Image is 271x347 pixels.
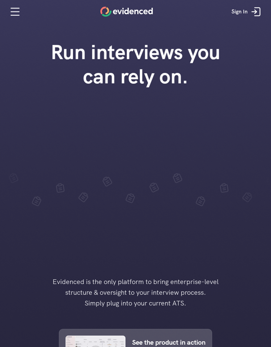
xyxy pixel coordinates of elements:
h4: Evidenced is the only platform to bring enterprise-level structure & oversight to your interview ... [42,276,229,308]
p: Sign In [232,7,248,16]
a: Sign In [227,2,268,22]
h1: Run interviews you can rely on. [39,40,231,88]
a: Home [100,7,153,17]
